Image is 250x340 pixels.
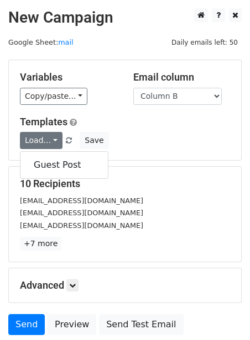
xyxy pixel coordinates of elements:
h5: Email column [133,71,230,83]
small: [EMAIL_ADDRESS][DOMAIN_NAME] [20,196,143,205]
a: Copy/paste... [20,88,87,105]
a: Daily emails left: 50 [168,38,242,46]
a: Send Test Email [99,314,183,335]
small: [EMAIL_ADDRESS][DOMAIN_NAME] [20,221,143,230]
h5: 10 Recipients [20,178,230,190]
a: Guest Post [20,156,108,174]
a: Preview [48,314,96,335]
iframe: Chat Widget [195,287,250,340]
h2: New Campaign [8,8,242,27]
h5: Advanced [20,279,230,291]
a: +7 more [20,237,61,251]
span: Daily emails left: 50 [168,36,242,49]
small: [EMAIL_ADDRESS][DOMAIN_NAME] [20,209,143,217]
h5: Variables [20,71,117,83]
a: Load... [20,132,62,149]
small: Google Sheet: [8,38,74,46]
a: mail [58,38,73,46]
a: Templates [20,116,67,127]
button: Save [80,132,108,149]
a: Send [8,314,45,335]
